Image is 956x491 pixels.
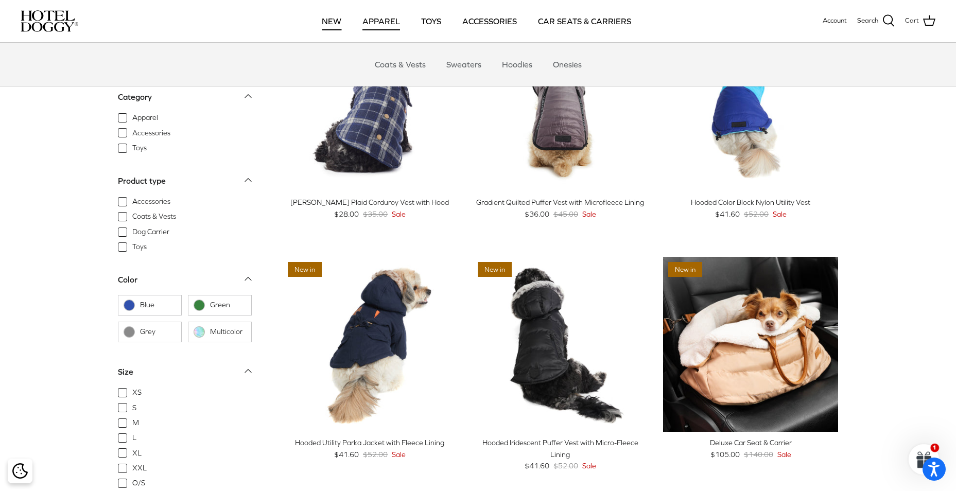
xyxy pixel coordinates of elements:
div: Primary navigation [153,4,800,39]
span: Search [857,15,878,26]
a: Cart [905,14,935,28]
span: New in [288,262,322,277]
span: Account [823,16,847,24]
div: Hooded Color Block Nylon Utility Vest [663,197,838,208]
div: Deluxe Car Seat & Carrier [663,437,838,448]
span: $41.60 [715,208,740,220]
img: hoteldoggycom [21,10,78,32]
div: Color [118,273,137,287]
a: Sweaters [437,49,491,80]
span: $52.00 [553,460,578,471]
a: [PERSON_NAME] Plaid Corduroy Vest with Hood $28.00 $35.00 Sale [283,197,458,220]
span: $41.60 [334,449,359,460]
a: Hooded Utility Parka Jacket with Fleece Lining [283,257,458,432]
span: Multicolor [210,327,246,337]
div: Gradient Quilted Puffer Vest with Microfleece Lining [473,197,648,208]
span: $45.00 [553,208,578,220]
span: Accessories [132,128,170,138]
div: Hooded Utility Parka Jacket with Fleece Lining [283,437,458,448]
a: Color [118,272,252,295]
div: Cookie policy [8,459,32,483]
a: Account [823,15,847,26]
a: CAR SEATS & CARRIERS [529,4,640,39]
span: O/S [132,478,145,488]
a: TOYS [412,4,450,39]
span: Apparel [132,113,158,123]
button: Cookie policy [11,462,29,480]
a: Gradient Quilted Puffer Vest with Microfleece Lining $36.00 $45.00 Sale [473,197,648,220]
span: New in [668,262,702,277]
span: Sale [582,460,596,471]
a: ACCESSORIES [453,4,526,39]
a: Hooded Iridescent Puffer Vest with Micro-Fleece Lining $41.60 $52.00 Sale [473,437,648,471]
div: Category [118,91,152,104]
a: Search [857,14,895,28]
a: APPAREL [353,4,409,39]
span: Sale [777,449,791,460]
span: Sale [773,208,787,220]
a: Deluxe Car Seat & Carrier [663,257,838,432]
span: Sale [582,208,596,220]
span: XXL [132,463,147,474]
span: $35.00 [363,208,388,220]
span: $105.00 [710,449,740,460]
a: Onesies [544,49,591,80]
a: Hooded Utility Parka Jacket with Fleece Lining $41.60 $52.00 Sale [283,437,458,460]
span: $140.00 [744,449,773,460]
span: Toys [132,242,147,252]
div: [PERSON_NAME] Plaid Corduroy Vest with Hood [283,197,458,208]
span: $28.00 [334,208,359,220]
span: Blue [140,300,176,310]
a: Hooded Color Block Nylon Utility Vest [663,16,838,191]
span: Toys [132,143,147,153]
a: NEW [312,4,351,39]
span: New in [478,262,512,277]
span: $52.00 [744,208,769,220]
span: Cart [905,15,919,26]
span: Accessories [132,197,170,207]
span: XS [132,388,142,398]
a: Melton Plaid Corduroy Vest with Hood [283,16,458,191]
span: $52.00 [363,449,388,460]
a: Category [118,89,252,112]
span: Grey [140,327,176,337]
a: Size [118,364,252,387]
span: Sale [392,449,406,460]
span: XL [132,448,142,459]
a: Product type [118,173,252,196]
div: Product type [118,174,166,188]
span: Sale [392,208,406,220]
div: Size [118,365,133,379]
span: Green [210,300,246,310]
a: Hoodies [493,49,542,80]
a: Hooded Iridescent Puffer Vest with Micro-Fleece Lining [473,257,648,432]
span: Coats & Vests [132,212,176,222]
span: L [132,433,136,443]
span: Dog Carrier [132,227,169,237]
a: Coats & Vests [366,49,435,80]
span: M [132,418,139,428]
div: Hooded Iridescent Puffer Vest with Micro-Fleece Lining [473,437,648,460]
a: Hooded Color Block Nylon Utility Vest $41.60 $52.00 Sale [663,197,838,220]
span: $36.00 [525,208,549,220]
a: Gradient Quilted Puffer Vest with Microfleece Lining [473,16,648,191]
img: Cookie policy [12,463,28,479]
span: $41.60 [525,460,549,471]
span: S [132,403,136,413]
a: Deluxe Car Seat & Carrier $105.00 $140.00 Sale [663,437,838,460]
